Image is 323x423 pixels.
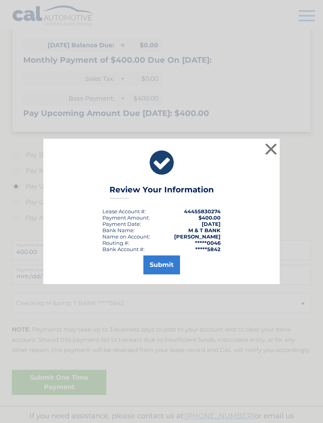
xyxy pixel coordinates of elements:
strong: M & T BANK [188,227,221,233]
div: Lease Account #: [102,208,146,214]
div: Payment Amount: [102,214,150,221]
span: [DATE] [202,221,221,227]
button: Submit [143,255,180,274]
h3: Review Your Information [110,185,214,199]
span: $400.00 [199,214,221,221]
div: Name on Account: [102,233,150,240]
span: Payment Date [102,221,140,227]
div: : [102,221,141,227]
strong: [PERSON_NAME] [174,233,221,240]
div: Bank Account #: [102,246,145,252]
button: × [263,141,279,157]
strong: 44455830274 [184,208,221,214]
div: Bank Name: [102,227,135,233]
div: Routing #: [102,240,129,246]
